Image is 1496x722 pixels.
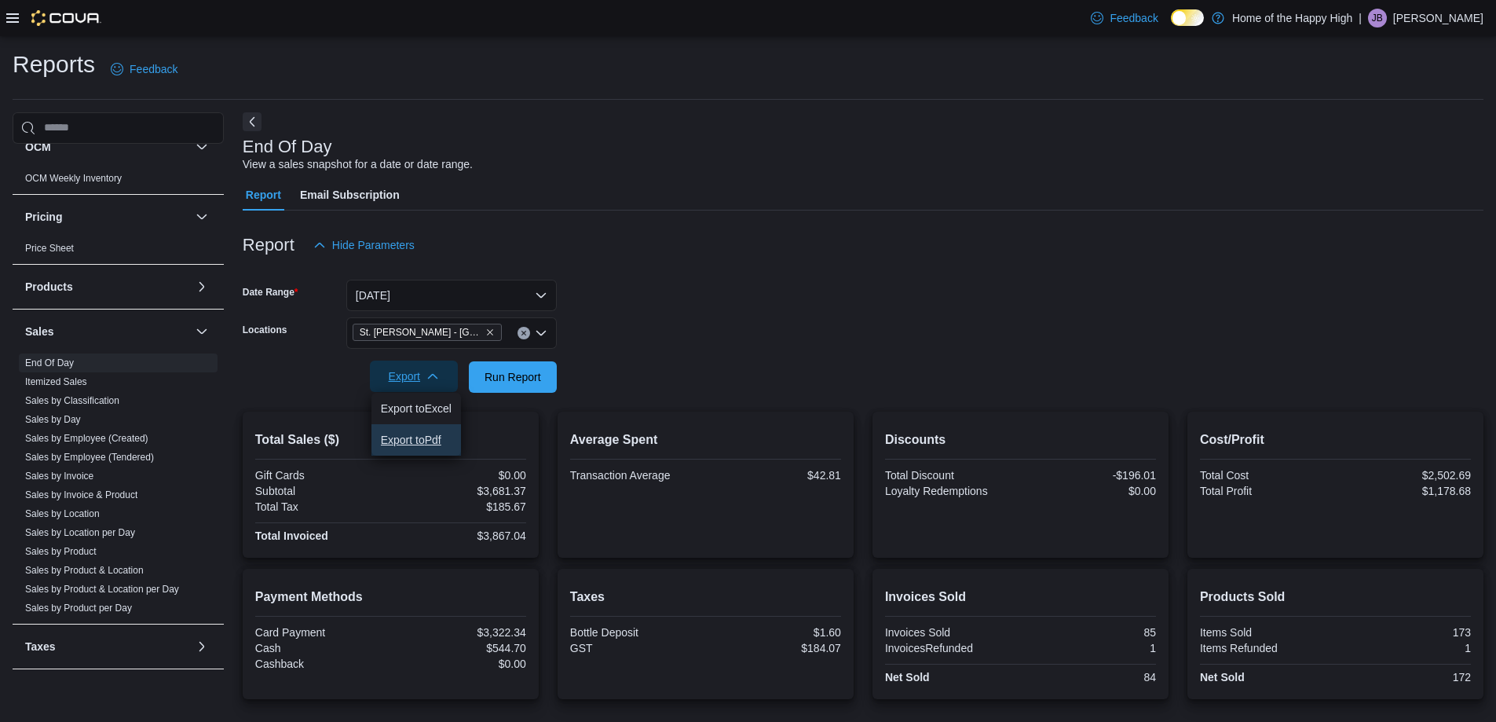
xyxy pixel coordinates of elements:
[25,395,119,406] a: Sales by Classification
[25,413,81,426] span: Sales by Day
[379,361,448,392] span: Export
[1023,642,1156,654] div: 1
[243,236,294,255] h3: Report
[1359,9,1362,27] p: |
[13,354,224,624] div: Sales
[255,658,388,670] div: Cashback
[255,626,388,639] div: Card Payment
[708,642,841,654] div: $184.07
[25,357,74,368] a: End Of Day
[360,324,482,340] span: St. [PERSON_NAME] - [GEOGRAPHIC_DATA] - Fire & Flower
[255,431,526,449] h2: Total Sales ($)
[25,545,97,558] span: Sales by Product
[25,508,100,519] a: Sales by Location
[13,49,95,80] h1: Reports
[393,500,526,513] div: $185.67
[25,583,179,596] span: Sales by Product & Location per Day
[1110,10,1158,26] span: Feedback
[25,639,189,654] button: Taxes
[393,642,526,654] div: $544.70
[25,209,189,225] button: Pricing
[25,489,137,500] a: Sales by Invoice & Product
[1338,671,1471,684] div: 172
[1372,9,1383,27] span: JB
[25,376,87,387] a: Itemized Sales
[885,642,1018,654] div: InvoicesRefunded
[25,602,132,614] span: Sales by Product per Day
[885,588,1156,607] h2: Invoices Sold
[1023,485,1156,497] div: $0.00
[393,469,526,482] div: $0.00
[393,485,526,497] div: $3,681.37
[370,361,458,392] button: Export
[25,432,148,445] span: Sales by Employee (Created)
[243,286,298,299] label: Date Range
[1338,626,1471,639] div: 173
[1200,626,1333,639] div: Items Sold
[192,637,211,656] button: Taxes
[300,179,400,211] span: Email Subscription
[1085,2,1164,34] a: Feedback
[708,626,841,639] div: $1.60
[469,361,557,393] button: Run Report
[570,626,703,639] div: Bottle Deposit
[255,469,388,482] div: Gift Cards
[243,137,332,156] h3: End Of Day
[535,327,547,339] button: Open list of options
[1393,9,1483,27] p: [PERSON_NAME]
[885,626,1018,639] div: Invoices Sold
[1023,626,1156,639] div: 85
[332,237,415,253] span: Hide Parameters
[1368,9,1387,27] div: Jasmine Blank
[1200,671,1245,684] strong: Net Sold
[1200,431,1471,449] h2: Cost/Profit
[13,239,224,264] div: Pricing
[25,584,179,595] a: Sales by Product & Location per Day
[1171,26,1172,27] span: Dark Mode
[25,357,74,369] span: End Of Day
[485,369,541,385] span: Run Report
[1023,469,1156,482] div: -$196.01
[25,471,93,482] a: Sales by Invoice
[255,500,388,513] div: Total Tax
[885,469,1018,482] div: Total Discount
[25,376,87,388] span: Itemized Sales
[243,324,287,336] label: Locations
[25,603,132,614] a: Sales by Product per Day
[192,207,211,226] button: Pricing
[885,485,1018,497] div: Loyalty Redemptions
[570,469,703,482] div: Transaction Average
[192,137,211,156] button: OCM
[104,53,184,85] a: Feedback
[13,169,224,194] div: OCM
[1200,588,1471,607] h2: Products Sold
[307,229,421,261] button: Hide Parameters
[1200,642,1333,654] div: Items Refunded
[346,280,557,311] button: [DATE]
[25,209,62,225] h3: Pricing
[393,658,526,670] div: $0.00
[381,402,452,415] span: Export to Excel
[246,179,281,211] span: Report
[25,470,93,482] span: Sales by Invoice
[1338,469,1471,482] div: $2,502.69
[255,485,388,497] div: Subtotal
[25,451,154,464] span: Sales by Employee (Tendered)
[192,322,211,341] button: Sales
[25,526,135,539] span: Sales by Location per Day
[25,172,122,185] span: OCM Weekly Inventory
[1338,642,1471,654] div: 1
[25,242,74,255] span: Price Sheet
[485,328,495,337] button: Remove St. Albert - Inglewood Square - Fire & Flower from selection in this group
[1171,9,1204,26] input: Dark Mode
[25,279,189,295] button: Products
[255,588,526,607] h2: Payment Methods
[1200,485,1333,497] div: Total Profit
[25,527,135,538] a: Sales by Location per Day
[25,639,56,654] h3: Taxes
[25,173,122,184] a: OCM Weekly Inventory
[25,508,100,520] span: Sales by Location
[243,112,262,131] button: Next
[25,565,144,576] a: Sales by Product & Location
[25,324,189,339] button: Sales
